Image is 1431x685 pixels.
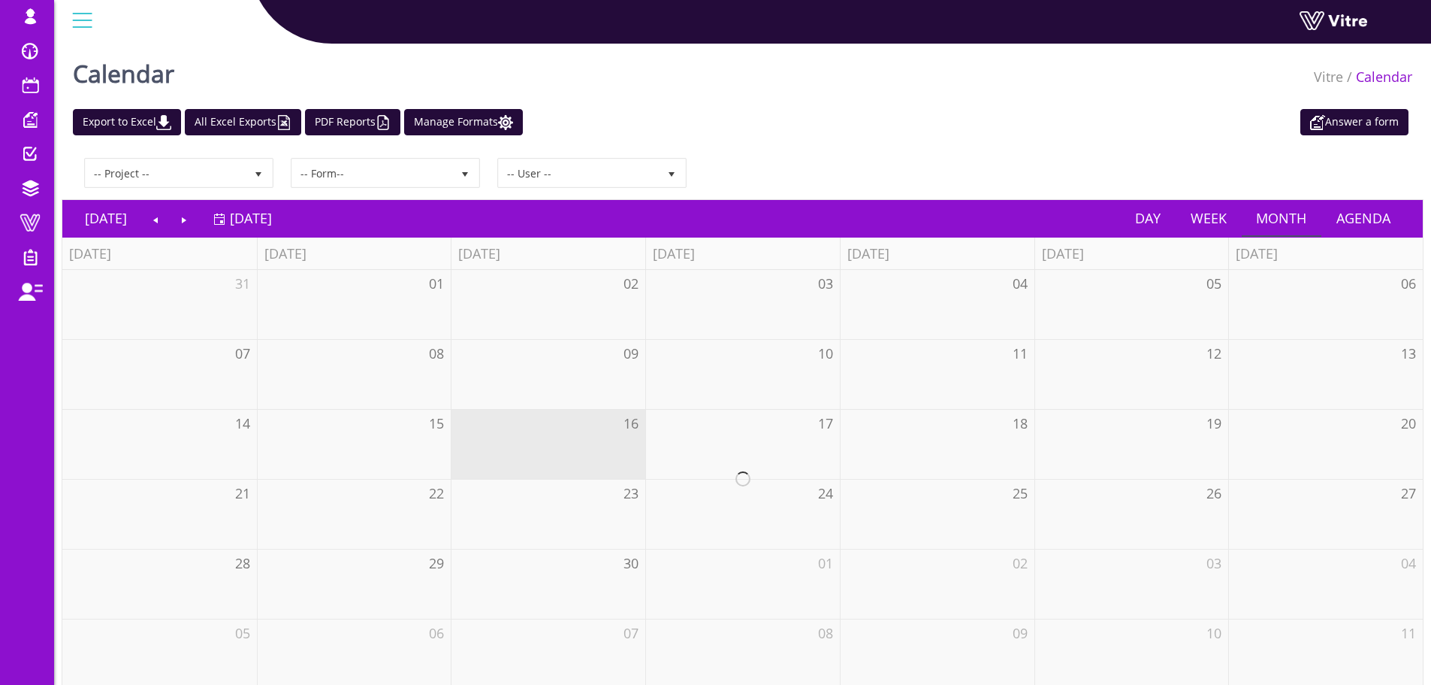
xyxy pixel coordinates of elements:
a: All Excel Exports [185,109,301,135]
img: cal_download.png [156,115,171,130]
img: cal_pdf.png [376,115,391,130]
span: [DATE] [230,209,272,227]
span: -- Form-- [292,159,451,186]
a: Month [1242,201,1322,235]
a: [DATE] [213,201,272,235]
a: Day [1120,201,1176,235]
th: [DATE] [62,238,257,270]
a: Answer a form [1300,109,1408,135]
a: Agenda [1321,201,1405,235]
th: [DATE] [840,238,1034,270]
a: Week [1176,201,1242,235]
a: Manage Formats [404,109,523,135]
img: cal_excel.png [276,115,291,130]
span: select [451,159,479,186]
span: -- User -- [499,159,658,186]
img: cal_settings.png [498,115,513,130]
a: Previous [142,201,171,235]
a: Next [170,201,198,235]
a: [DATE] [70,201,142,235]
th: [DATE] [257,238,451,270]
th: [DATE] [451,238,645,270]
a: Vitre [1314,68,1343,86]
th: [DATE] [645,238,840,270]
span: select [658,159,685,186]
li: Calendar [1343,68,1412,87]
th: [DATE] [1034,238,1229,270]
a: PDF Reports [305,109,400,135]
h1: Calendar [73,38,174,102]
span: -- Project -- [86,159,245,186]
a: Export to Excel [73,109,181,135]
span: select [245,159,272,186]
th: [DATE] [1228,238,1423,270]
img: appointment_white2.png [1310,115,1325,130]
